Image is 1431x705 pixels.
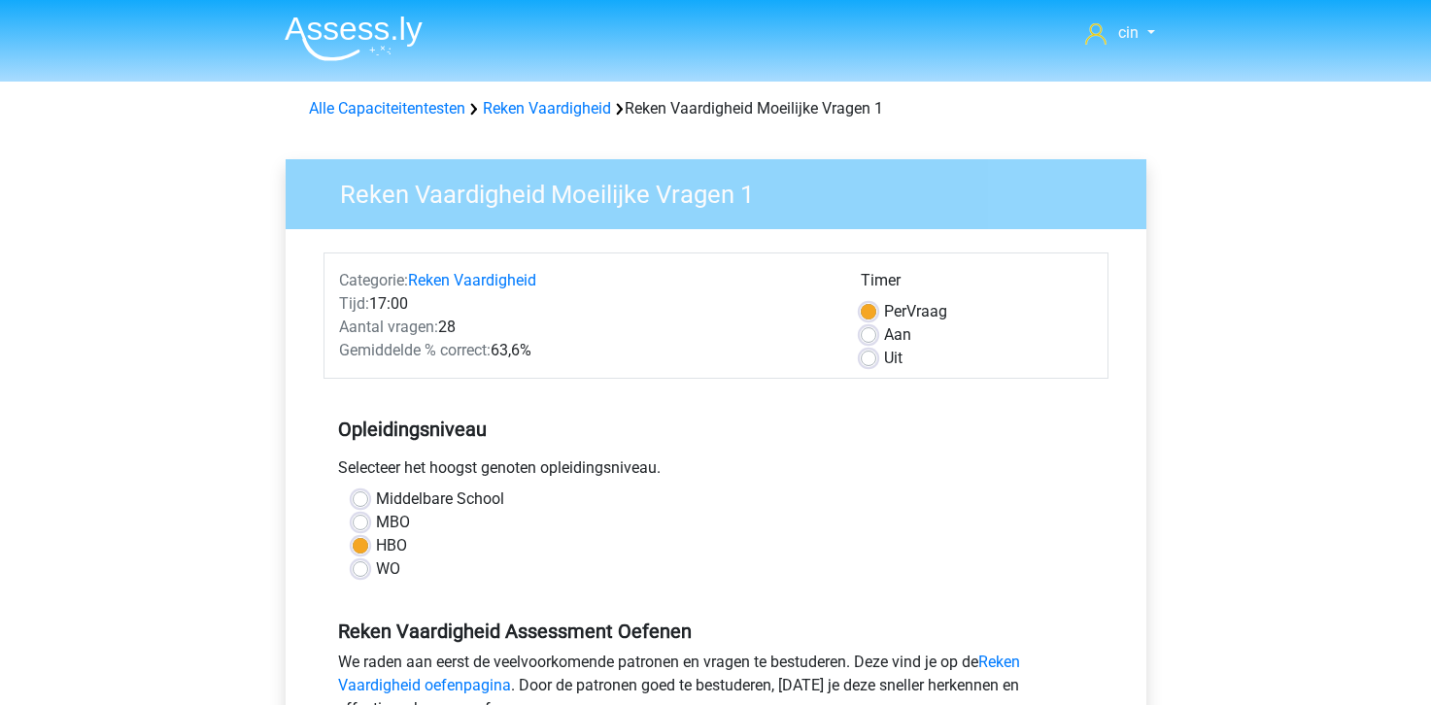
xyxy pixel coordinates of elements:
div: Timer [861,269,1093,300]
a: Reken Vaardigheid [483,99,611,117]
span: Aantal vragen: [339,318,438,336]
label: Uit [884,347,903,370]
span: Gemiddelde % correct: [339,341,491,359]
img: Assessly [285,16,423,61]
span: Tijd: [339,294,369,313]
label: Middelbare School [376,487,504,511]
div: 17:00 [324,292,846,316]
div: Reken Vaardigheid Moeilijke Vragen 1 [301,97,1131,120]
label: MBO [376,511,410,534]
div: 63,6% [324,339,846,362]
label: Aan [884,323,911,347]
h5: Reken Vaardigheid Assessment Oefenen [338,620,1094,643]
a: cin [1077,21,1162,45]
div: Selecteer het hoogst genoten opleidingsniveau. [324,456,1108,487]
h3: Reken Vaardigheid Moeilijke Vragen 1 [317,172,1132,210]
label: Vraag [884,300,947,323]
a: Reken Vaardigheid [408,271,536,289]
div: 28 [324,316,846,339]
span: Categorie: [339,271,408,289]
a: Alle Capaciteitentesten [309,99,465,117]
span: cin [1118,23,1139,42]
span: Per [884,302,906,320]
label: WO [376,557,400,581]
h5: Opleidingsniveau [338,410,1094,449]
label: HBO [376,534,407,557]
